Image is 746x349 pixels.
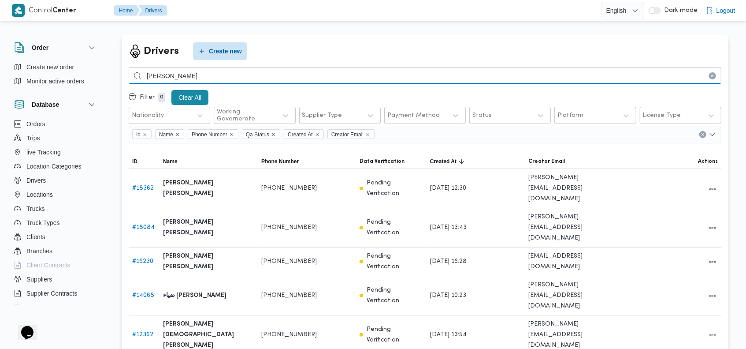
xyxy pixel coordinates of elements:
[367,178,423,199] p: Pending Verification
[11,272,100,286] button: Suppliers
[707,223,718,233] button: All actions
[163,251,254,272] b: [PERSON_NAME] [PERSON_NAME]
[11,117,100,131] button: Orders
[699,131,706,138] button: Clear input
[716,5,735,16] span: Logout
[261,290,317,301] span: [PHONE_NUMBER]
[53,8,77,14] b: Center
[430,183,466,194] span: [DATE] 12:30
[32,42,48,53] h3: Order
[132,112,164,119] div: Nationality
[387,112,440,119] div: Payment Method
[26,76,84,86] span: Monitor active orders
[11,202,100,216] button: Trucks
[132,259,153,264] a: #16230
[26,302,48,313] span: Devices
[707,184,718,194] button: All actions
[242,129,280,139] span: Qa Status
[707,330,718,341] button: All actions
[26,274,52,285] span: Suppliers
[11,188,100,202] button: Locations
[136,130,141,139] span: Id
[367,251,423,272] p: Pending Verification
[430,158,457,165] span: Created At; Sorted in descending order
[430,256,467,267] span: [DATE] 16:28
[709,72,716,79] button: Clear input
[643,112,681,119] div: License Type
[26,133,40,143] span: Trips
[707,291,718,301] button: All actions
[261,183,317,194] span: [PHONE_NUMBER]
[132,225,155,230] a: #18084
[144,44,179,59] h2: Drivers
[26,246,52,256] span: Branches
[557,112,583,119] div: Platform
[11,286,100,300] button: Supplier Contracts
[302,112,342,119] div: Supplier Type
[7,60,104,92] div: Order
[129,154,160,169] button: ID
[288,130,313,139] span: Created At
[284,129,324,139] span: Created At
[11,230,100,244] button: Clients
[175,132,180,137] button: Remove Name from selection in this group
[132,293,154,298] a: #14068
[12,4,25,17] img: X8yXhbKr1z7QwAAAABJRU5ErkJggg==
[26,175,46,186] span: Drivers
[702,2,739,19] button: Logout
[138,5,167,16] button: Drivers
[367,285,423,306] p: Pending Verification
[7,117,104,308] div: Database
[331,130,364,139] span: Creator Email
[171,90,208,105] button: Clear All
[155,129,184,139] span: Name
[11,131,100,145] button: Trips
[707,257,718,267] button: All actions
[158,93,165,102] p: 0
[26,161,82,172] span: Location Categories
[11,159,100,173] button: Location Categories
[698,158,718,165] span: Actions
[528,212,620,244] span: [PERSON_NAME][EMAIL_ADDRESS][DOMAIN_NAME]
[132,185,154,191] a: #18362
[246,130,269,139] span: Qa Status
[11,173,100,188] button: Drivers
[26,147,61,158] span: live Tracking
[26,232,45,242] span: Clients
[9,314,37,340] iframe: chat widget
[142,132,148,137] button: Remove Id from selection in this group
[258,154,356,169] button: Phone Number
[26,260,71,270] span: Client Contracts
[159,130,173,139] span: Name
[528,280,620,311] span: [PERSON_NAME][EMAIL_ADDRESS][DOMAIN_NAME]
[193,42,247,60] button: Create new
[367,324,423,345] p: Pending Verification
[114,5,140,16] button: Home
[261,256,317,267] span: [PHONE_NUMBER]
[360,158,405,165] span: Data Verification
[261,330,317,340] span: [PHONE_NUMBER]
[11,244,100,258] button: Branches
[528,173,620,204] span: [PERSON_NAME][EMAIL_ADDRESS][DOMAIN_NAME]
[472,112,492,119] div: Status
[217,109,273,123] div: Working Governerate
[26,189,53,200] span: Locations
[163,158,178,165] span: Name
[26,62,74,72] span: Create new order
[458,158,465,165] svg: Sorted in descending order
[163,290,226,301] b: ضياء [PERSON_NAME]
[261,158,299,165] span: Phone Number
[163,217,254,238] b: [PERSON_NAME] [PERSON_NAME]
[132,158,137,165] span: ID
[315,132,320,137] button: Remove Created At from selection in this group
[132,332,153,338] a: #12362
[132,129,152,139] span: Id
[11,300,100,315] button: Devices
[709,131,716,138] button: Open list of options
[365,132,371,137] button: Remove Creator Email from selection in this group
[163,178,254,199] b: [PERSON_NAME] [PERSON_NAME]
[229,132,234,137] button: Remove Phone Number from selection in this group
[11,216,100,230] button: Truck Types
[427,154,525,169] button: Created AtSorted in descending order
